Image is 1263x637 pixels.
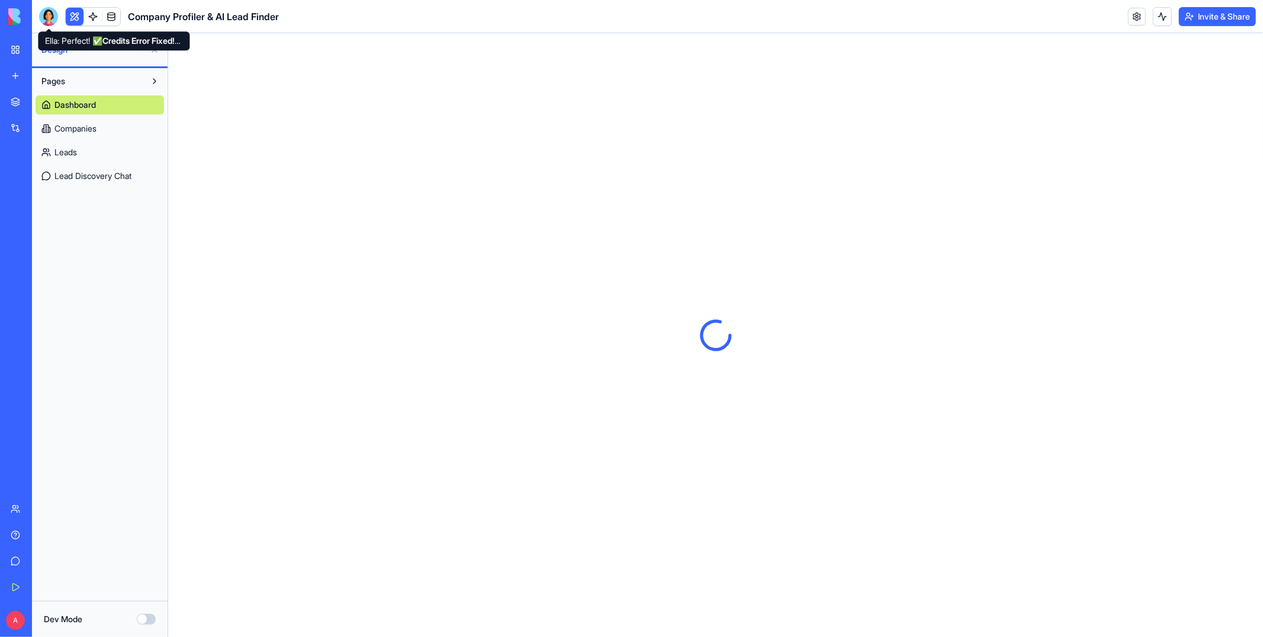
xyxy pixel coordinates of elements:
label: Dev Mode [44,613,82,625]
button: Invite & Share [1179,7,1256,26]
button: Pages [36,72,145,91]
span: Pages [41,75,65,87]
a: Leads [36,143,164,162]
span: Dashboard [54,99,96,111]
span: Lead Discovery Chat [54,170,131,182]
span: A [6,611,25,630]
span: Leads [54,146,77,158]
span: Company Profiler & AI Lead Finder [128,9,279,24]
a: Companies [36,119,164,138]
span: Companies [54,123,97,135]
a: Lead Discovery Chat [36,167,164,185]
img: logo [8,8,82,25]
a: Dashboard [36,95,164,114]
